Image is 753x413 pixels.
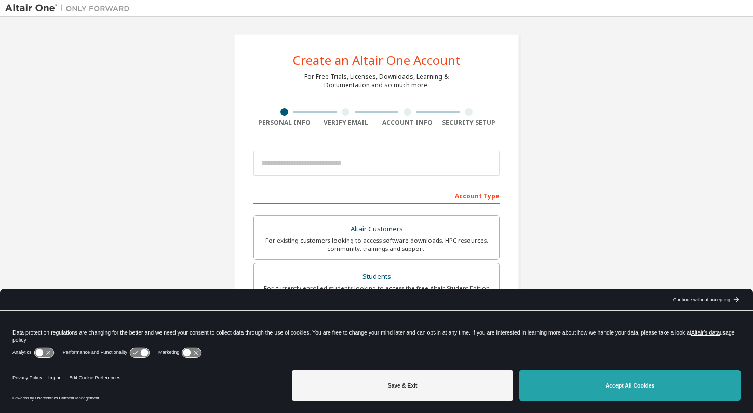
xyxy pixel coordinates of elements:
[293,54,461,66] div: Create an Altair One Account
[304,73,449,89] div: For Free Trials, Licenses, Downloads, Learning & Documentation and so much more.
[253,118,315,127] div: Personal Info
[260,284,493,301] div: For currently enrolled students looking to access the free Altair Student Edition bundle and all ...
[376,118,438,127] div: Account Info
[5,3,135,14] img: Altair One
[260,236,493,253] div: For existing customers looking to access software downloads, HPC resources, community, trainings ...
[438,118,500,127] div: Security Setup
[315,118,377,127] div: Verify Email
[260,270,493,284] div: Students
[253,187,500,204] div: Account Type
[260,222,493,236] div: Altair Customers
